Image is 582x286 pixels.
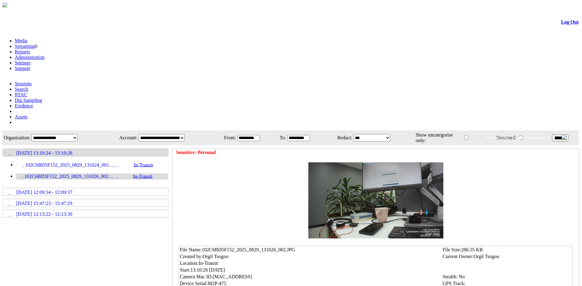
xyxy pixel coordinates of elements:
a: [DATE] 15:47:23 - 15:47:29 [3,199,168,206]
img: bell24.png [562,135,567,140]
span: 286.55 KB [461,247,483,252]
a: Media [15,38,27,43]
a: Administration [15,55,44,60]
span: Show uncategorise only: [416,132,453,143]
td: Account: [107,131,137,145]
a: [DATE] 12:09:34 - 12:09:37 [3,188,168,195]
span: [DATE] 12:09:34 - 12:09:37 [16,190,72,195]
span: 13:10:26 [DATE] [191,267,225,272]
a: [DATE] 13:10:24 - 13:10:28 [3,149,168,156]
span: [DATE] 12:13:22 - 12:13:30 [16,211,72,217]
a: 102C6BD5F152_2025_0829_131024_001.MP4 In-Transit [16,162,156,167]
img: video24.svg [16,162,22,168]
img: image24.svg [16,173,22,180]
td: Location: [179,260,441,266]
span: [MAC_ADDRESS] [213,274,252,279]
td: Created by: [179,253,441,260]
td: To: [275,131,286,145]
td: Current Owner: [442,253,572,260]
span: [DATE] 15:47:23 - 15:47:29 [16,201,72,206]
a: Reports [15,49,30,54]
span: 102C6BD5F152_2025_0829_131024_001.MP4 [24,162,117,168]
span: Orgil Tsogoo [202,254,228,259]
td: Start: [179,267,441,273]
td: Camera Mac ID: [179,274,441,280]
td: Organisation: [3,131,31,145]
a: Search [15,87,28,92]
a: Sessions [15,81,32,86]
a: Evidence [15,103,33,108]
a: Assets [15,114,28,119]
img: arrow-3.png [2,2,7,7]
a: Streaming [15,44,35,49]
span: [DATE] 13:10:24 - 13:10:28 [16,150,72,156]
a: [DATE] 12:13:22 - 12:13:30 [3,210,168,217]
a: Log Out [561,19,579,25]
a: RTAC [15,92,27,97]
td: From: [216,131,237,145]
td: Sensitive: Personal [176,149,216,156]
span: 102C6BD5F152_2025_0829_131026_002.JPG [202,247,295,252]
span: In-Transit [198,261,218,266]
td: File Name: [179,247,441,253]
span: Welcome, Orgil Tsogoo (Administrator) [486,135,549,140]
a: Dip Sampling [15,98,42,103]
span: M2P-475 [208,281,226,286]
span: No [459,274,465,279]
td: File Size: [442,247,572,253]
span: In-Transit [118,174,156,179]
span: Stealth: [442,274,457,279]
td: Redact: [325,131,353,145]
a: Support [15,66,30,71]
a: 102C6BD5F152_2025_0829_131026_002.JPG In-Transit [16,173,156,179]
span: Orgil Tsogoo [473,254,499,259]
span: 102C6BD5F152_2025_0829_131026_002.JPG [23,174,117,179]
a: Settings [15,60,31,65]
span: In-Transit [118,162,156,168]
span: 0 [35,44,37,49]
img: Default Image [308,162,443,238]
